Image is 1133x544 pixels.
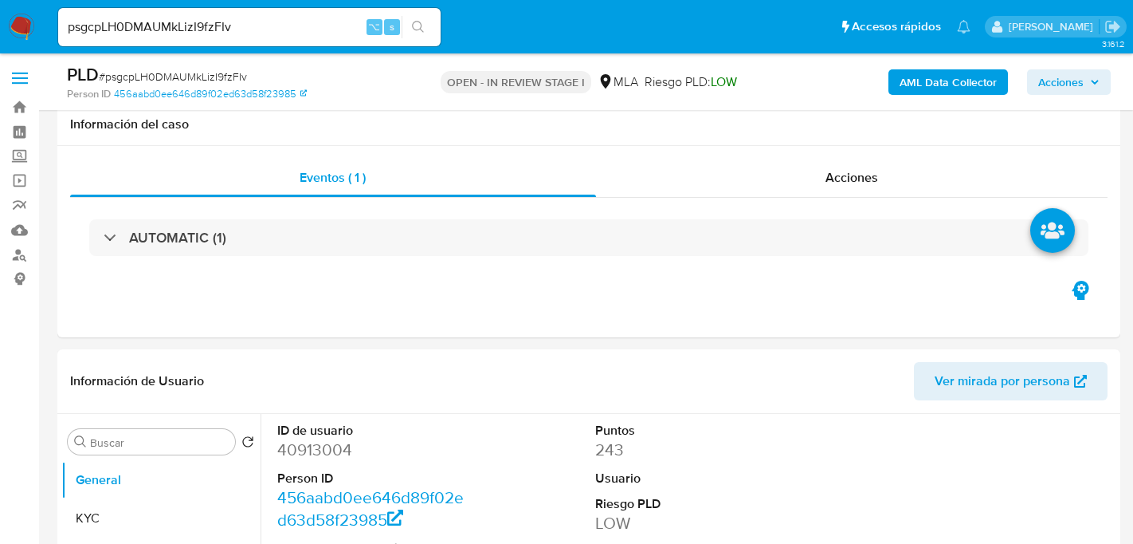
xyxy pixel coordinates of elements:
h1: Información del caso [70,116,1108,132]
dt: Puntos [595,422,791,440]
b: Person ID [67,87,111,101]
button: General [61,461,261,499]
button: search-icon [402,16,434,38]
span: s [390,19,394,34]
dt: Riesgo PLD [595,495,791,513]
span: Acciones [825,168,878,187]
input: Buscar usuario o caso... [58,17,441,37]
a: Salir [1104,18,1121,35]
span: ⌥ [368,19,380,34]
button: Volver al orden por defecto [241,436,254,453]
span: Ver mirada por persona [935,362,1070,400]
a: 456aabd0ee646d89f02ed63d58f23985 [114,87,307,101]
b: PLD [67,61,99,87]
dt: Usuario [595,470,791,487]
dd: LOW [595,512,791,534]
span: # psgcpLH0DMAUMkLizI9fzFIv [99,69,247,85]
b: AML Data Collector [900,69,997,95]
dd: 40913004 [277,439,473,461]
input: Buscar [90,436,229,450]
div: MLA [598,73,638,91]
button: KYC [61,499,261,538]
dt: Person ID [277,470,473,487]
a: Notificaciones [957,20,970,34]
div: AUTOMATIC (1) [89,219,1088,256]
span: Acciones [1038,69,1084,95]
span: Eventos ( 1 ) [300,168,366,187]
button: Ver mirada por persona [914,362,1108,400]
p: gabriela.sanchez@mercadolibre.com [1009,19,1099,34]
span: Riesgo PLD: [645,73,737,91]
h1: Información de Usuario [70,373,204,389]
dt: ID de usuario [277,422,473,440]
dd: 243 [595,439,791,461]
h3: AUTOMATIC (1) [129,229,226,246]
button: Acciones [1027,69,1111,95]
span: Accesos rápidos [852,18,941,35]
button: Buscar [74,436,87,448]
span: LOW [711,73,737,91]
p: OPEN - IN REVIEW STAGE I [441,71,591,93]
a: 456aabd0ee646d89f02ed63d58f23985 [277,486,464,531]
button: AML Data Collector [888,69,1008,95]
